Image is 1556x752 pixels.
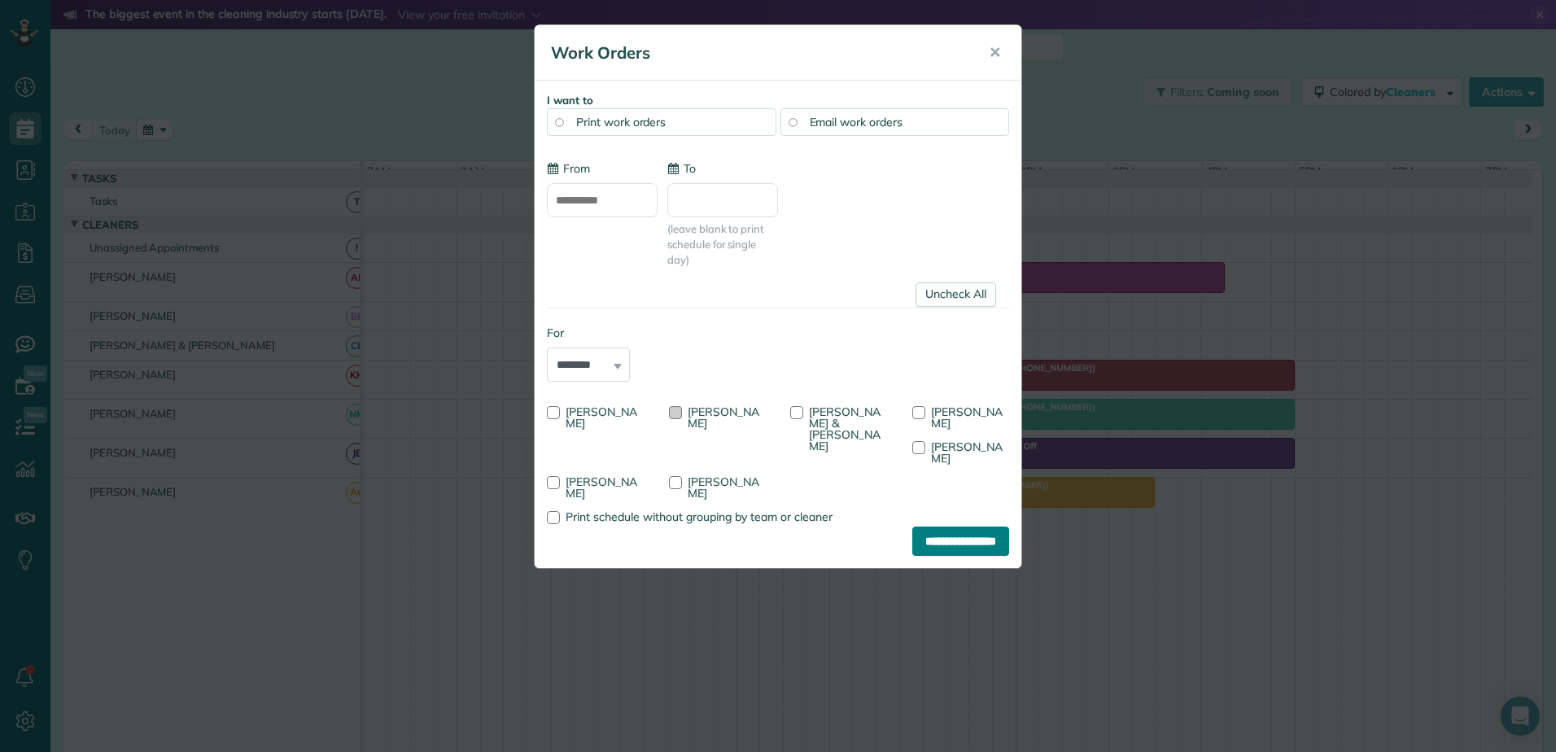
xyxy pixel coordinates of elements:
label: To [667,160,696,177]
span: Print work orders [576,115,666,129]
span: [PERSON_NAME] & [PERSON_NAME] [809,404,881,453]
h5: Work Orders [551,42,966,64]
a: Uncheck All [916,282,996,307]
span: Print schedule without grouping by team or cleaner [566,509,833,524]
span: Email work orders [810,115,903,129]
span: [PERSON_NAME] [566,404,637,431]
strong: I want to [547,94,593,107]
label: From [547,160,590,177]
span: [PERSON_NAME] [688,404,759,431]
input: Print work orders [555,118,563,126]
span: (leave blank to print schedule for single day) [667,221,778,268]
input: Email work orders [789,118,797,126]
span: [PERSON_NAME] [931,439,1003,466]
span: [PERSON_NAME] [931,404,1003,431]
span: [PERSON_NAME] [688,474,759,501]
span: ✕ [989,43,1001,62]
span: [PERSON_NAME] [566,474,637,501]
label: For [547,325,630,341]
